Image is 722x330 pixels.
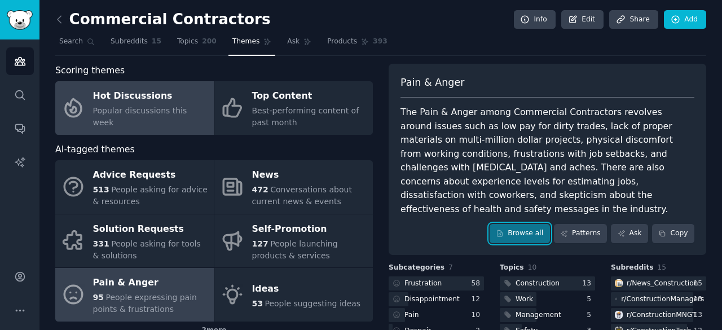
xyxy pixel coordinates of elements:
[400,76,464,90] span: Pain & Anger
[587,294,595,305] div: 5
[93,166,208,184] div: Advice Requests
[59,37,83,47] span: Search
[471,310,484,320] div: 10
[514,10,556,29] a: Info
[202,37,217,47] span: 200
[55,64,125,78] span: Scoring themes
[214,214,373,268] a: Self-Promotion127People launching products & services
[516,310,561,320] div: Management
[693,294,706,305] div: 13
[500,292,595,306] a: Work5
[621,294,704,305] div: r/ ConstructionManagers
[55,268,214,322] a: Pain & Anger95People expressing pain points & frustrations
[652,224,694,243] button: Copy
[214,160,373,214] a: News472Conversations about current news & events
[554,224,607,243] a: Patterns
[252,220,367,238] div: Self-Promotion
[611,292,706,306] a: r/ConstructionManagers13
[500,263,524,273] span: Topics
[582,279,595,289] div: 13
[587,310,595,320] div: 5
[177,37,198,47] span: Topics
[658,263,667,271] span: 15
[615,279,623,287] img: News_Construction
[500,276,595,291] a: Construction13
[252,106,359,127] span: Best-performing content of past month
[93,220,208,238] div: Solution Requests
[490,224,550,243] a: Browse all
[404,310,419,320] div: Pain
[627,279,698,289] div: r/ News_Construction
[55,214,214,268] a: Solution Requests331People asking for tools & solutions
[252,185,268,194] span: 472
[93,274,208,292] div: Pain & Anger
[93,293,104,302] span: 95
[389,276,484,291] a: Frustration58
[7,10,33,30] img: GummySearch logo
[528,263,537,271] span: 10
[214,81,373,135] a: Top ContentBest-performing content of past month
[500,308,595,322] a: Management5
[93,87,208,105] div: Hot Discussions
[693,310,706,320] div: 13
[611,263,654,273] span: Subreddits
[448,263,453,271] span: 7
[561,10,604,29] a: Edit
[615,311,623,319] img: ConstructionMNGT
[252,87,367,105] div: Top Content
[265,299,360,308] span: People suggesting ideas
[111,37,148,47] span: Subreddits
[389,292,484,306] a: Disappointment12
[404,294,460,305] div: Disappointment
[516,294,533,305] div: Work
[516,279,560,289] div: Construction
[55,33,99,56] a: Search
[389,308,484,322] a: Pain10
[400,105,694,216] div: The Pain & Anger among Commercial Contractors revolves around issues such as low pay for dirty tr...
[252,280,361,298] div: Ideas
[611,224,648,243] a: Ask
[252,166,367,184] div: News
[664,10,706,29] a: Add
[471,279,484,289] div: 58
[107,33,165,56] a: Subreddits15
[373,37,388,47] span: 393
[93,239,201,260] span: People asking for tools & solutions
[214,268,373,322] a: Ideas53People suggesting ideas
[327,37,357,47] span: Products
[471,294,484,305] div: 12
[55,143,135,157] span: AI-tagged themes
[252,185,352,206] span: Conversations about current news & events
[609,10,658,29] a: Share
[93,106,187,127] span: Popular discussions this week
[232,37,260,47] span: Themes
[152,37,161,47] span: 15
[55,11,271,29] h2: Commercial Contractors
[173,33,221,56] a: Topics200
[404,279,442,289] div: Frustration
[93,239,109,248] span: 331
[228,33,276,56] a: Themes
[252,299,263,308] span: 53
[287,37,300,47] span: Ask
[627,310,696,320] div: r/ ConstructionMNGT
[611,308,706,322] a: ConstructionMNGTr/ConstructionMNGT13
[323,33,391,56] a: Products393
[389,263,444,273] span: Subcategories
[252,239,268,248] span: 127
[283,33,315,56] a: Ask
[93,293,197,314] span: People expressing pain points & frustrations
[55,81,214,135] a: Hot DiscussionsPopular discussions this week
[93,185,109,194] span: 513
[693,279,706,289] div: 15
[252,239,338,260] span: People launching products & services
[611,276,706,291] a: News_Constructionr/News_Construction15
[93,185,208,206] span: People asking for advice & resources
[55,160,214,214] a: Advice Requests513People asking for advice & resources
